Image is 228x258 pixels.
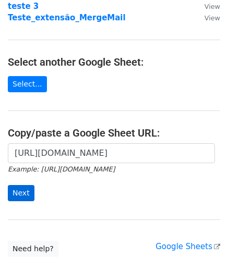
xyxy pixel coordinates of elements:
div: Widget de chat [176,208,228,258]
input: Next [8,185,34,201]
a: teste 3 [8,2,39,11]
small: View [205,14,220,22]
h4: Copy/paste a Google Sheet URL: [8,127,220,139]
a: View [194,2,220,11]
iframe: Chat Widget [176,208,228,258]
h4: Select another Google Sheet: [8,56,220,68]
a: Select... [8,76,47,92]
input: Paste your Google Sheet URL here [8,143,215,163]
a: Need help? [8,241,58,257]
a: Google Sheets [155,242,220,251]
small: View [205,3,220,10]
a: Teste_extensão_MergeMail [8,13,126,22]
small: Example: [URL][DOMAIN_NAME] [8,165,115,173]
a: View [194,13,220,22]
